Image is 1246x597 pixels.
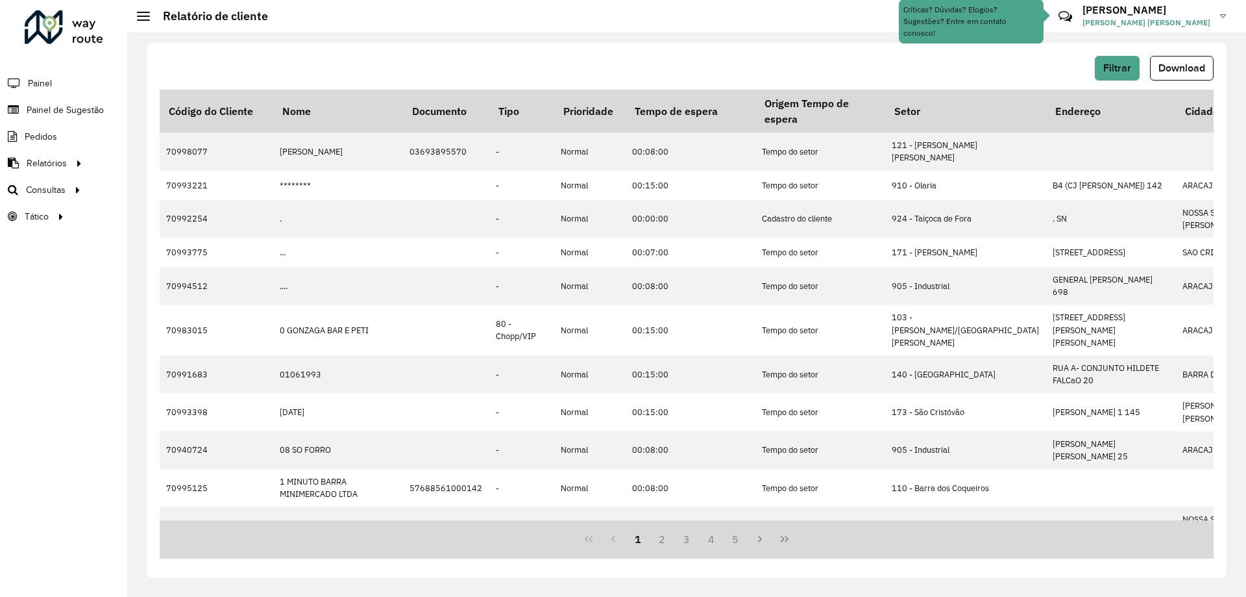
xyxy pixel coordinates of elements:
span: Pedidos [25,130,57,144]
td: RUA A- CONJUNTO HILDETE FALCaO 20 [1046,355,1176,393]
span: Painel [28,77,52,90]
td: [STREET_ADDRESS] [1046,238,1176,267]
td: Tempo do setor [755,238,885,267]
td: - [489,355,554,393]
td: ... [273,238,403,267]
td: Tempo do setor [755,171,885,200]
td: Tempo do setor [755,507,885,544]
th: Origem Tempo de espera [755,90,885,133]
td: 70983015 [160,305,273,355]
td: - [489,171,554,200]
td: 110 - Barra dos Coqueiros [885,469,1046,507]
td: Tempo do setor [755,267,885,305]
td: 01061993 [273,355,403,393]
td: 0 GONZAGA BAR E PETI [273,305,403,355]
td: 70992254 [160,200,273,238]
td: Normal [554,267,626,305]
td: 00:15:00 [626,171,755,200]
td: Cadastro do cliente [755,200,885,238]
td: Tempo do setor [755,133,885,170]
th: Código do Cliente [160,90,273,133]
td: 00:15:00 [626,305,755,355]
td: 171 - [PERSON_NAME] [885,238,1046,267]
td: 70995125 [160,469,273,507]
td: Normal [554,238,626,267]
th: Prioridade [554,90,626,133]
td: Normal [554,507,626,544]
button: 1 [626,527,650,552]
td: 00:00:00 [626,200,755,238]
a: Contato Rápido [1051,3,1079,31]
td: 00:15:00 [626,393,755,431]
button: Filtrar [1095,56,1140,81]
td: 00:07:00 [626,238,755,267]
td: 57688561000142 [403,469,489,507]
span: Consultas [26,183,66,197]
td: [PERSON_NAME] [273,133,403,170]
td: 00:15:00 [626,355,755,393]
td: 70994447 [160,507,273,544]
button: 4 [699,527,724,552]
td: 00:08:00 [626,469,755,507]
td: 00:08:00 [626,267,755,305]
td: Normal [554,171,626,200]
td: - [489,393,554,431]
td: Normal [554,431,626,469]
span: Tático [25,210,49,223]
span: Relatórios [27,157,67,170]
td: 910 - Olaria [885,171,1046,200]
button: Last Page [772,527,797,552]
button: Next Page [748,527,772,552]
td: Normal [554,200,626,238]
th: Endereço [1046,90,1176,133]
td: Normal [554,355,626,393]
td: 924 - Taiçoca de Fora [885,200,1046,238]
th: Documento [403,90,489,133]
td: 70998077 [160,133,273,170]
th: Nome [273,90,403,133]
td: 80 - Chopp/VIP [489,305,554,355]
span: [PERSON_NAME] [PERSON_NAME] [1082,17,1210,29]
td: Tempo do setor [755,469,885,507]
td: 70993221 [160,171,273,200]
td: [PERSON_NAME] 1 145 [1046,393,1176,431]
td: Tempo do setor [755,355,885,393]
h2: Relatório de cliente [150,9,268,23]
td: Tempo do setor [755,431,885,469]
button: 2 [650,527,674,552]
td: 70991683 [160,355,273,393]
td: 103 - [PERSON_NAME]/[GEOGRAPHIC_DATA][PERSON_NAME] [885,305,1046,355]
h3: [PERSON_NAME] [1082,4,1210,16]
span: Painel de Sugestão [27,103,104,117]
td: Tempo do setor [755,305,885,355]
td: 00:08:00 [626,133,755,170]
span: Download [1158,62,1205,73]
td: - [489,469,554,507]
td: 221 - [PERSON_NAME] [885,507,1046,544]
td: - [489,431,554,469]
td: - [489,133,554,170]
td: Normal [554,393,626,431]
td: - [489,238,554,267]
td: 100 POR ITA [273,507,403,544]
td: 1 MINUTO BARRA MINIMERCADO LTDA [273,469,403,507]
td: [STREET_ADDRESS] [1046,507,1176,544]
td: - [489,200,554,238]
td: GENERAL [PERSON_NAME] 698 [1046,267,1176,305]
td: - [489,507,554,544]
td: - [489,267,554,305]
td: 70994512 [160,267,273,305]
td: 70993775 [160,238,273,267]
td: .... [273,267,403,305]
td: 905 - Industrial [885,431,1046,469]
button: 3 [674,527,699,552]
td: 905 - Industrial [885,267,1046,305]
td: 70993398 [160,393,273,431]
td: 121 - [PERSON_NAME] [PERSON_NAME] [885,133,1046,170]
td: [STREET_ADDRESS][PERSON_NAME][PERSON_NAME] [1046,305,1176,355]
td: [PERSON_NAME] [PERSON_NAME] 25 [1046,431,1176,469]
td: 00:08:00 [626,431,755,469]
td: Normal [554,133,626,170]
td: 70940724 [160,431,273,469]
td: . SN [1046,200,1176,238]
